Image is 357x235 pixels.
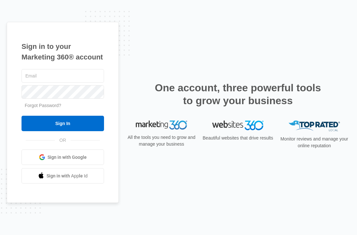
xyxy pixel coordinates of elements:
[136,121,187,130] img: Marketing 360
[22,116,104,131] input: Sign In
[22,168,104,184] a: Sign in with Apple Id
[48,154,87,161] span: Sign in with Google
[55,137,71,144] span: OR
[212,121,264,130] img: Websites 360
[22,69,104,83] input: Email
[22,41,104,62] h1: Sign in to your Marketing 360® account
[153,81,323,107] h2: One account, three powerful tools to grow your business
[47,173,88,179] span: Sign in with Apple Id
[289,121,340,131] img: Top Rated Local
[126,134,197,148] p: All the tools you need to grow and manage your business
[22,149,104,165] a: Sign in with Google
[278,136,350,149] p: Monitor reviews and manage your online reputation
[25,103,61,108] a: Forgot Password?
[202,135,274,141] p: Beautiful websites that drive results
